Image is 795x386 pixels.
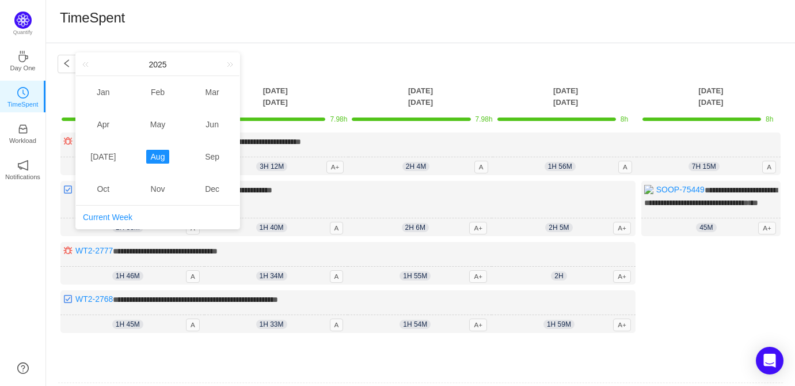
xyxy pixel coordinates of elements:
[58,55,76,73] button: icon: left
[185,76,239,108] td: Mar
[613,319,631,331] span: A+
[14,12,32,29] img: Quantify
[17,163,29,175] a: icon: notificationNotifications
[146,182,170,196] a: Nov
[112,320,143,329] span: 1h 45m
[476,115,493,123] span: 7.98h
[186,270,200,283] span: A
[185,108,239,141] td: Jun
[400,320,431,329] span: 1h 54m
[185,141,239,173] td: Sep
[131,108,185,141] td: May
[200,150,224,164] a: Sep
[10,63,35,73] p: Day One
[60,9,125,27] h1: TimeSpent
[112,271,143,281] span: 1h 46m
[76,141,131,173] td: Jul
[146,85,169,99] a: Feb
[17,362,29,374] a: icon: question-circle
[75,294,113,304] a: WT2-2768
[689,162,720,171] span: 7h 15m
[75,246,113,255] a: WT2-2777
[766,115,773,123] span: 8h
[131,173,185,205] td: Nov
[545,223,572,232] span: 2h 5m
[613,270,631,283] span: A+
[330,319,344,331] span: A
[200,182,224,196] a: Dec
[17,87,29,99] i: icon: clock-circle
[551,271,566,281] span: 2h
[256,162,287,171] span: 3h 12m
[92,85,115,99] a: Jan
[149,60,166,69] span: 2025
[400,271,431,281] span: 1h 55m
[17,127,29,138] a: icon: inboxWorkload
[402,162,429,171] span: 2h 4m
[474,161,488,173] span: A
[147,53,168,76] a: 2025
[493,85,638,108] th: [DATE] [DATE]
[220,53,235,75] a: Next year (Control + right)
[13,29,33,37] p: Quantify
[63,246,73,255] img: 10603
[76,76,131,108] td: Jan
[256,320,287,329] span: 1h 33m
[186,319,200,331] span: A
[330,115,347,123] span: 7.98h
[17,123,29,135] i: icon: inbox
[63,185,73,194] img: 10618
[638,85,783,108] th: [DATE] [DATE]
[5,172,40,182] p: Notifications
[131,141,185,173] td: Aug
[86,150,120,164] a: [DATE]
[92,118,114,131] a: Apr
[203,85,348,108] th: [DATE] [DATE]
[9,135,36,146] p: Workload
[146,118,170,131] a: May
[17,51,29,62] i: icon: coffee
[545,162,576,171] span: 1h 56m
[756,347,783,374] div: Open Intercom Messenger
[80,53,95,75] a: Last year (Control + left)
[621,115,628,123] span: 8h
[326,161,344,173] span: A+
[330,222,344,234] span: A
[201,85,224,99] a: Mar
[613,222,631,234] span: A+
[17,160,29,171] i: icon: notification
[17,90,29,102] a: icon: clock-circleTimeSpent
[63,137,73,146] img: 10603
[656,185,705,194] a: SOOP-75449
[58,85,203,108] th: [DATE] [DATE]
[543,320,575,329] span: 1h 59m
[7,99,39,109] p: TimeSpent
[762,161,776,173] span: A
[201,118,223,131] a: Jun
[758,222,776,234] span: A+
[402,223,429,232] span: 2h 6m
[469,319,487,331] span: A+
[256,271,287,281] span: 1h 34m
[76,108,131,141] td: Apr
[469,270,487,283] span: A+
[76,173,131,205] td: Oct
[469,222,487,234] span: A+
[92,182,114,196] a: Oct
[17,54,29,66] a: icon: coffeeDay One
[131,76,185,108] td: Feb
[696,223,716,232] span: 45m
[256,223,287,232] span: 1h 40m
[63,294,73,304] img: 10618
[330,270,344,283] span: A
[185,173,239,205] td: Dec
[618,161,632,173] span: A
[83,213,132,222] a: Current Week
[348,85,493,108] th: [DATE] [DATE]
[146,150,170,164] a: Aug
[644,185,653,194] img: 12180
